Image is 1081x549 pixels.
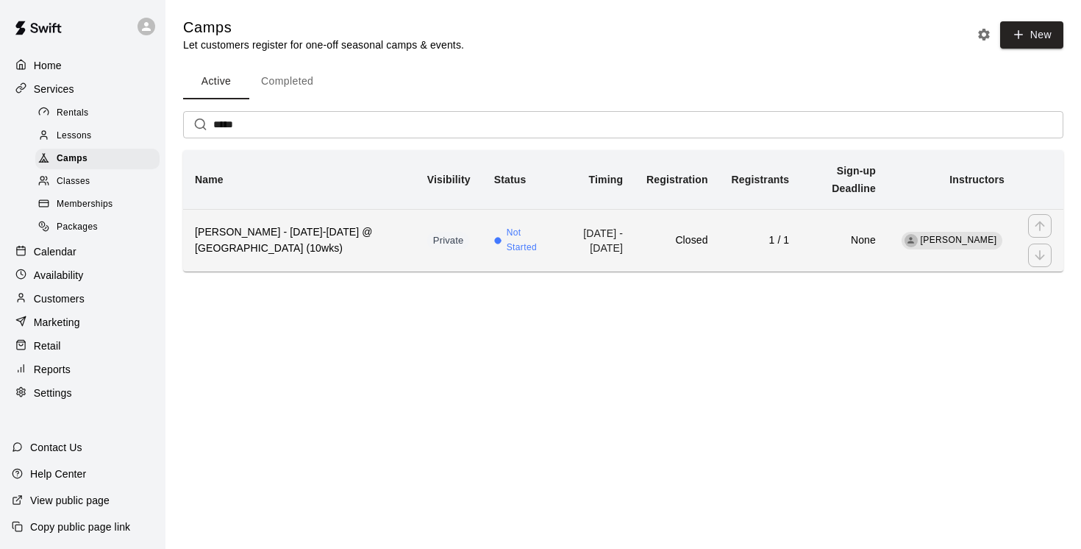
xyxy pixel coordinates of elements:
span: Packages [57,220,98,235]
h6: 1 / 1 [732,233,790,249]
div: Rentals [35,103,160,124]
b: Timing [589,174,624,185]
span: [PERSON_NAME] [921,235,997,245]
div: Packages [35,217,160,238]
b: Status [494,174,527,185]
div: Lessons [35,126,160,146]
a: Rentals [35,102,165,124]
span: Classes [57,174,90,189]
span: Private [427,234,470,248]
p: Calendar [34,244,76,259]
p: Let customers register for one-off seasonal camps & events. [183,38,464,52]
p: Home [34,58,62,73]
a: Camps [35,148,165,171]
a: Lessons [35,124,165,147]
p: Marketing [34,315,80,330]
span: Camps [57,152,88,166]
b: Registration [646,174,707,185]
a: Services [12,78,154,100]
div: Classes [35,171,160,192]
a: Home [12,54,154,77]
div: Memberships [35,194,160,215]
p: Availability [34,268,84,283]
a: New [995,28,1063,40]
b: Sign-up Deadline [832,165,876,194]
p: Reports [34,362,71,377]
p: Settings [34,386,72,400]
table: simple table [183,150,1063,272]
span: Memberships [57,197,113,212]
button: Active [183,64,249,99]
a: Reports [12,358,154,380]
h5: Camps [183,18,464,38]
h6: None [813,233,876,249]
a: Retail [12,335,154,357]
b: Visibility [427,174,471,185]
td: [DATE] - [DATE] [558,209,635,272]
a: Packages [35,216,165,239]
a: Settings [12,382,154,404]
p: Help Center [30,467,86,481]
b: Name [195,174,224,185]
a: Calendar [12,241,154,263]
button: Completed [249,64,325,99]
p: Contact Us [30,440,82,455]
p: View public page [30,493,110,508]
button: Camp settings [973,24,995,46]
span: Not Started [507,226,546,255]
button: New [1000,21,1063,49]
p: Retail [34,339,61,353]
b: Registrants [732,174,790,185]
div: Camps [35,149,160,169]
h6: [PERSON_NAME] - [DATE]-[DATE] @ [GEOGRAPHIC_DATA] (10wks) [195,224,404,257]
a: Classes [35,171,165,194]
a: Availability [12,264,154,286]
h6: Closed [646,233,707,249]
div: Wes Darvill [905,234,918,247]
p: Services [34,82,74,96]
span: Rentals [57,106,89,121]
div: This service is hidden, and can only be accessed via a direct link [427,232,470,249]
a: Customers [12,288,154,310]
span: Lessons [57,129,92,144]
p: Customers [34,291,85,306]
b: Instructors [949,174,1005,185]
p: Copy public page link [30,520,130,534]
a: Memberships [35,194,165,216]
a: Marketing [12,311,154,333]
